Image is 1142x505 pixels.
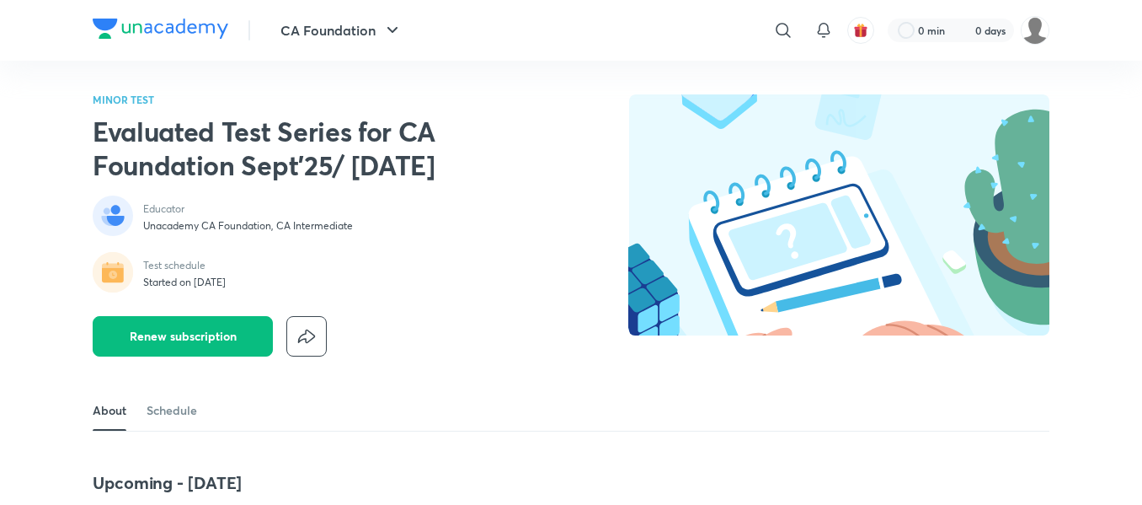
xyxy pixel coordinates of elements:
img: avatar [853,23,868,38]
a: About [93,390,126,431]
button: Renew subscription [93,316,273,357]
p: Educator [143,202,353,216]
p: Started on [DATE] [143,276,226,289]
h4: Upcoming - [DATE] [93,472,728,494]
p: Test schedule [143,259,226,272]
button: avatar [847,17,874,44]
p: MINOR TEST [93,94,524,105]
img: streak [955,22,972,39]
button: CA Foundation [270,13,413,47]
p: Unacademy CA Foundation, CA Intermediate [143,219,353,233]
a: Schedule [147,390,197,431]
a: Company Logo [93,19,228,43]
img: Syeda Nayareen [1021,16,1049,45]
span: Renew subscription [130,328,237,345]
img: Company Logo [93,19,228,39]
h2: Evaluated Test Series for CA Foundation Sept'25/ [DATE] [93,115,524,182]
